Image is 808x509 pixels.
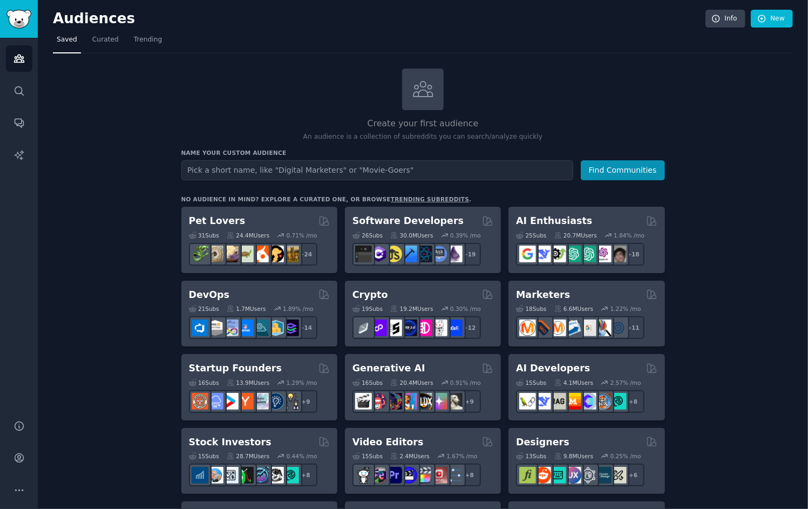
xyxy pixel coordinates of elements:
[352,305,383,313] div: 19 Sub s
[227,379,269,386] div: 13.9M Users
[267,467,284,484] img: swingtrading
[610,452,641,460] div: 0.25 % /mo
[446,246,463,262] img: elixir
[130,31,166,53] a: Trending
[391,196,469,202] a: trending subreddits
[622,390,644,413] div: + 8
[458,316,481,339] div: + 12
[227,232,269,239] div: 24.4M Users
[446,320,463,336] img: defi_
[565,467,581,484] img: UXDesign
[554,232,597,239] div: 20.7M Users
[519,320,536,336] img: content_marketing
[385,393,402,410] img: deepdream
[431,467,447,484] img: Youtubevideo
[385,246,402,262] img: learnjavascript
[189,305,219,313] div: 21 Sub s
[580,467,596,484] img: userexperience
[400,467,417,484] img: VideoEditors
[53,10,705,28] h2: Audiences
[295,464,317,486] div: + 8
[189,288,230,302] h2: DevOps
[385,320,402,336] img: ethstaker
[6,10,31,29] img: GummySearch logo
[610,320,627,336] img: OnlineMarketing
[516,379,546,386] div: 15 Sub s
[446,467,463,484] img: postproduction
[622,243,644,266] div: + 18
[352,214,464,228] h2: Software Developers
[595,467,612,484] img: learndesign
[295,316,317,339] div: + 14
[352,379,383,386] div: 16 Sub s
[282,393,299,410] img: growmybusiness
[252,320,269,336] img: platformengineering
[181,117,665,131] h2: Create your first audience
[450,305,481,313] div: 0.30 % /mo
[416,320,432,336] img: defiblockchain
[534,320,551,336] img: bigseo
[565,320,581,336] img: Emailmarketing
[610,379,641,386] div: 2.57 % /mo
[237,393,254,410] img: ycombinator
[595,246,612,262] img: OpenAIDev
[385,467,402,484] img: premiere
[614,232,644,239] div: 1.84 % /mo
[581,160,665,180] button: Find Communities
[516,288,570,302] h2: Marketers
[519,393,536,410] img: LangChain
[89,31,123,53] a: Curated
[516,214,592,228] h2: AI Enthusiasts
[516,232,546,239] div: 25 Sub s
[189,379,219,386] div: 16 Sub s
[227,305,266,313] div: 1.7M Users
[252,393,269,410] img: indiehackers
[222,467,239,484] img: Forex
[580,320,596,336] img: googleads
[446,393,463,410] img: DreamBooth
[554,452,594,460] div: 9.8M Users
[534,246,551,262] img: DeepSeek
[400,393,417,410] img: sdforall
[282,320,299,336] img: PlatformEngineers
[458,243,481,266] div: + 19
[189,214,246,228] h2: Pet Lovers
[549,246,566,262] img: AItoolsCatalog
[554,379,594,386] div: 4.1M Users
[189,232,219,239] div: 31 Sub s
[400,320,417,336] img: web3
[622,316,644,339] div: + 11
[252,467,269,484] img: StocksAndTrading
[283,305,314,313] div: 1.89 % /mo
[534,467,551,484] img: logodesign
[534,393,551,410] img: DeepSeek
[352,232,383,239] div: 26 Sub s
[431,393,447,410] img: starryai
[390,452,430,460] div: 2.4M Users
[189,436,271,449] h2: Stock Investors
[516,436,569,449] h2: Designers
[352,436,424,449] h2: Video Editors
[751,10,793,28] a: New
[565,246,581,262] img: chatgpt_promptDesign
[237,320,254,336] img: DevOpsLinks
[370,393,387,410] img: dalle2
[705,10,745,28] a: Info
[295,243,317,266] div: + 24
[192,467,208,484] img: dividends
[267,320,284,336] img: aws_cdk
[207,246,223,262] img: ballpython
[549,467,566,484] img: UI_Design
[287,379,317,386] div: 1.29 % /mo
[355,467,372,484] img: gopro
[595,320,612,336] img: MarketingResearch
[431,320,447,336] img: CryptoNews
[237,467,254,484] img: Trading
[352,362,425,375] h2: Generative AI
[390,379,433,386] div: 20.4M Users
[192,320,208,336] img: azuredevops
[192,246,208,262] img: herpetology
[189,362,282,375] h2: Startup Founders
[222,393,239,410] img: startup
[282,246,299,262] img: dogbreed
